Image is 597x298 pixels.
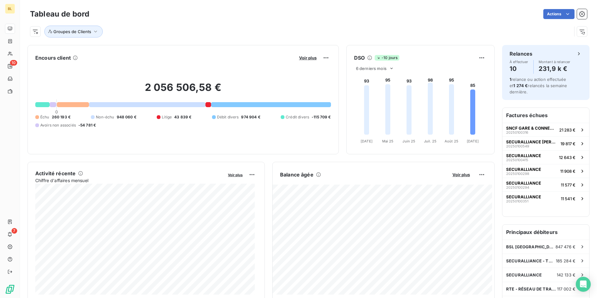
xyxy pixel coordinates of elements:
[10,60,17,66] span: 10
[40,122,76,128] span: Avoirs non associés
[502,164,589,178] button: SECURALLIANCE2025010029811 908 €
[297,55,318,61] button: Voir plus
[174,114,191,120] span: 43 839 €
[559,127,575,132] span: 21 283 €
[502,191,589,205] button: SECURALLIANCE2025010035111 541 €
[502,123,589,137] button: SNCF GARE & CONNEXION2025010031621 283 €
[557,286,575,291] span: 117 002 €
[467,139,479,143] tspan: [DATE]
[35,170,76,177] h6: Activité récente
[576,277,591,292] div: Open Intercom Messenger
[12,228,17,234] span: 7
[560,141,575,146] span: 19 817 €
[506,131,528,134] span: 20250100316
[312,114,331,120] span: -115 709 €
[510,77,567,94] span: relance ou action effectuée et relancés la semaine dernière.
[78,122,96,128] span: -54 781 €
[506,167,541,172] span: SECURALLIANCE
[557,272,575,277] span: 142 133 €
[510,50,532,57] h6: Relances
[506,194,541,199] span: SECURALLIANCE
[452,172,470,177] span: Voir plus
[502,108,589,123] h6: Factures échues
[510,64,528,74] h4: 10
[513,83,528,88] span: 1 274 €
[506,158,528,162] span: 20250100415
[451,172,472,177] button: Voir plus
[35,177,224,184] span: Chiffre d'affaires mensuel
[280,171,313,178] h6: Balance âgée
[506,272,542,277] span: SECURALLIANCE
[506,186,529,189] span: 20250100294
[96,114,114,120] span: Non-échu
[375,55,399,61] span: -10 jours
[502,178,589,191] button: SECURALLIANCE2025010029411 577 €
[543,9,575,19] button: Actions
[502,150,589,164] button: SECURALLIANCE2025010041512 643 €
[117,114,136,120] span: 948 060 €
[506,172,529,176] span: 20250100298
[506,126,557,131] span: SNCF GARE & CONNEXION
[226,172,244,177] button: Voir plus
[502,137,589,150] button: SECURALLIANCE [PERSON_NAME]2025010054919 817 €
[506,199,528,203] span: 20250100351
[556,258,575,263] span: 185 284 €
[561,196,575,201] span: 11 541 €
[30,8,89,20] h3: Tableau de bord
[506,144,529,148] span: 20250100549
[286,114,309,120] span: Crédit divers
[382,139,393,143] tspan: Mai 25
[356,66,387,71] span: 6 derniers mois
[35,54,71,62] h6: Encours client
[506,258,556,263] span: SECURALLIANCE - TOTAL
[299,55,317,60] span: Voir plus
[506,181,541,186] span: SECURALLIANCE
[506,139,558,144] span: SECURALLIANCE [PERSON_NAME]
[241,114,260,120] span: 974 904 €
[40,114,49,120] span: Échu
[559,155,575,160] span: 12 643 €
[510,77,511,82] span: 1
[561,182,575,187] span: 11 577 €
[502,225,589,240] h6: Principaux débiteurs
[506,286,557,291] span: RTE - RÉSEAU DE TRANSPORT D’ÉLECTRICITÉ
[402,139,415,143] tspan: Juin 25
[555,244,575,249] span: 847 476 €
[228,173,243,177] span: Voir plus
[445,139,458,143] tspan: Août 25
[354,54,365,62] h6: DSO
[506,244,555,249] span: BSL [GEOGRAPHIC_DATA]
[55,109,58,114] span: 0
[539,60,570,64] span: Montant à relancer
[35,81,331,100] h2: 2 056 506,58 €
[560,169,575,174] span: 11 908 €
[5,4,15,14] div: BL
[162,114,172,120] span: Litige
[539,64,570,74] h4: 231,9 k €
[5,284,15,294] img: Logo LeanPay
[506,153,541,158] span: SECURALLIANCE
[510,60,528,64] span: À effectuer
[424,139,437,143] tspan: Juil. 25
[44,26,103,37] button: Groupes de Clients
[217,114,239,120] span: Débit divers
[53,29,91,34] span: Groupes de Clients
[361,139,373,143] tspan: [DATE]
[52,114,71,120] span: 260 193 €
